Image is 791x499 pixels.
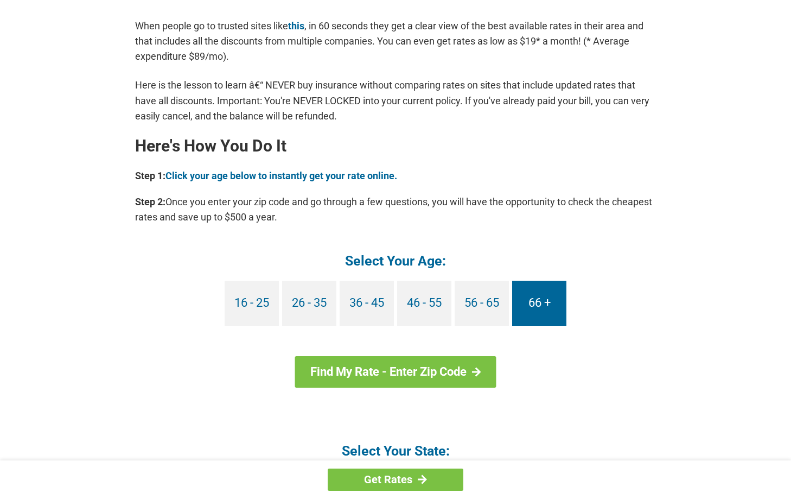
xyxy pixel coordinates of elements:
[135,196,165,207] b: Step 2:
[135,442,656,460] h4: Select Your State:
[455,281,509,326] a: 56 - 65
[135,252,656,270] h4: Select Your Age:
[135,137,656,155] h2: Here's How You Do It
[512,281,566,326] a: 66 +
[282,281,336,326] a: 26 - 35
[328,469,463,491] a: Get Rates
[295,356,496,388] a: Find My Rate - Enter Zip Code
[340,281,394,326] a: 36 - 45
[225,281,279,326] a: 16 - 25
[135,194,656,225] p: Once you enter your zip code and go through a few questions, you will have the opportunity to che...
[135,170,165,181] b: Step 1:
[135,78,656,123] p: Here is the lesson to learn â€“ NEVER buy insurance without comparing rates on sites that include...
[165,170,397,181] a: Click your age below to instantly get your rate online.
[135,18,656,64] p: When people go to trusted sites like , in 60 seconds they get a clear view of the best available ...
[288,20,304,31] a: this
[397,281,451,326] a: 46 - 55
